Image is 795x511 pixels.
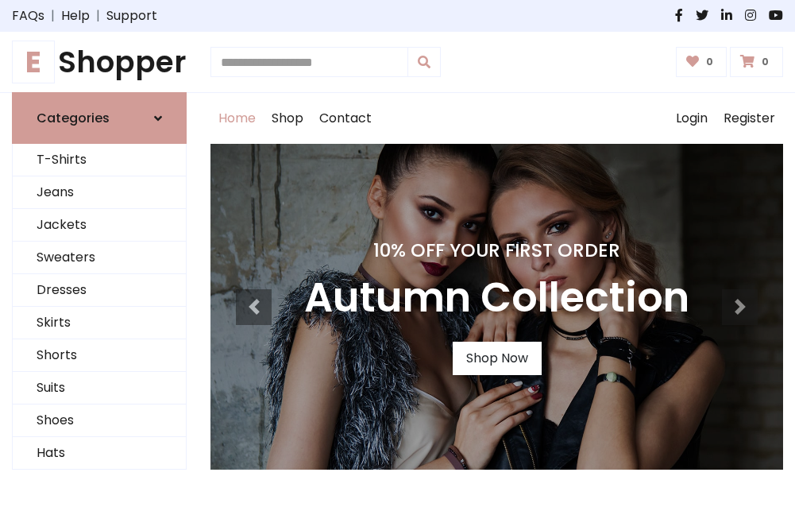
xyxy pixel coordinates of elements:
[702,55,717,69] span: 0
[730,47,783,77] a: 0
[61,6,90,25] a: Help
[304,274,689,323] h3: Autumn Collection
[758,55,773,69] span: 0
[13,176,186,209] a: Jeans
[13,274,186,307] a: Dresses
[676,47,727,77] a: 0
[13,242,186,274] a: Sweaters
[13,339,186,372] a: Shorts
[13,405,186,437] a: Shoes
[210,93,264,144] a: Home
[304,239,689,261] h4: 10% Off Your First Order
[13,372,186,405] a: Suits
[716,93,783,144] a: Register
[13,144,186,176] a: T-Shirts
[12,41,55,83] span: E
[12,45,187,79] h1: Shopper
[264,93,311,144] a: Shop
[90,6,106,25] span: |
[12,92,187,144] a: Categories
[44,6,61,25] span: |
[12,45,187,79] a: EShopper
[311,93,380,144] a: Contact
[668,93,716,144] a: Login
[106,6,157,25] a: Support
[453,342,542,375] a: Shop Now
[37,110,110,126] h6: Categories
[13,437,186,470] a: Hats
[13,209,186,242] a: Jackets
[12,6,44,25] a: FAQs
[13,307,186,339] a: Skirts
